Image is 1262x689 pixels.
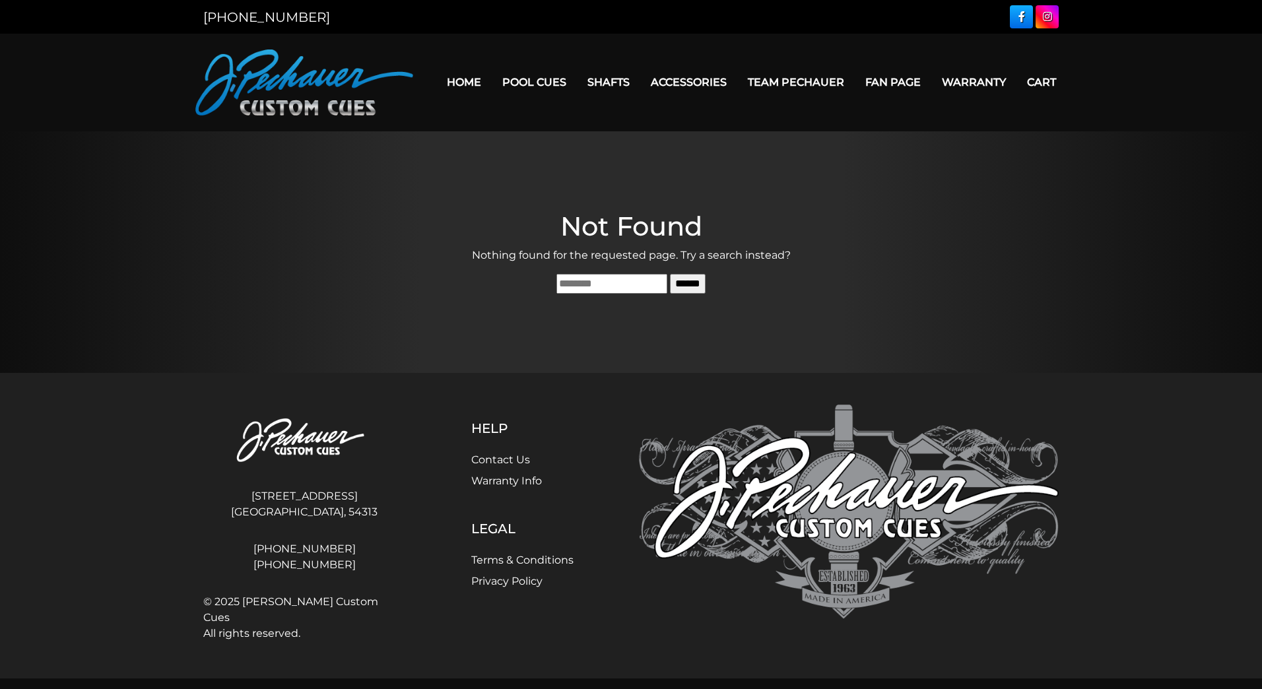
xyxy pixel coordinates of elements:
a: Fan Page [855,65,931,99]
a: Privacy Policy [471,575,543,587]
a: Shafts [577,65,640,99]
img: Pechauer Custom Cues [195,49,413,115]
a: [PHONE_NUMBER] [203,9,330,25]
h5: Legal [471,521,574,537]
a: Warranty Info [471,475,542,487]
a: Team Pechauer [737,65,855,99]
img: Pechauer Custom Cues [203,405,405,478]
address: [STREET_ADDRESS] [GEOGRAPHIC_DATA], 54313 [203,483,405,525]
a: Terms & Conditions [471,554,574,566]
a: Home [436,65,492,99]
h5: Help [471,420,574,436]
a: [PHONE_NUMBER] [203,541,405,557]
span: © 2025 [PERSON_NAME] Custom Cues All rights reserved. [203,594,405,641]
a: Warranty [931,65,1016,99]
a: Pool Cues [492,65,577,99]
a: Accessories [640,65,737,99]
a: Cart [1016,65,1067,99]
img: Pechauer Custom Cues [639,405,1059,619]
a: Contact Us [471,453,530,466]
a: [PHONE_NUMBER] [203,557,405,573]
